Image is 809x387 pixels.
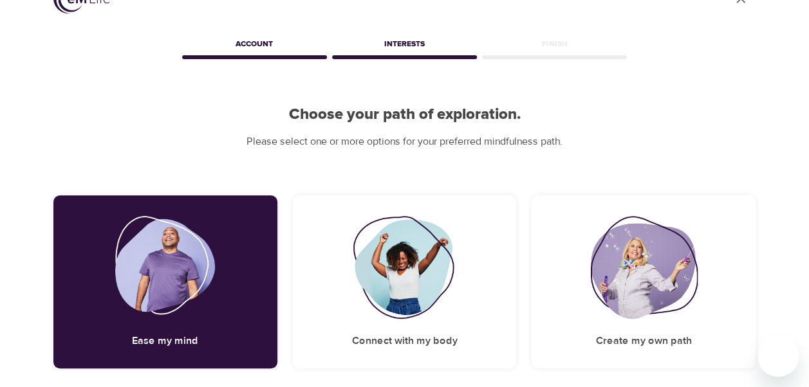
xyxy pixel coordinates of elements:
[596,334,692,348] h5: Create my own path
[293,195,517,368] div: Connect with my bodyConnect with my body
[351,334,457,348] h5: Connect with my body
[115,216,215,319] img: Ease my mind
[53,134,756,149] p: Please select one or more options for your preferred mindfulness path.
[532,195,756,368] div: Create my own pathCreate my own path
[758,336,799,377] iframe: Button to launch messaging window
[53,105,756,124] h2: Choose your path of exploration.
[132,334,198,348] h5: Ease my mind
[353,216,457,319] img: Connect with my body
[53,195,277,368] div: Ease my mindEase my mind
[590,216,697,319] img: Create my own path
